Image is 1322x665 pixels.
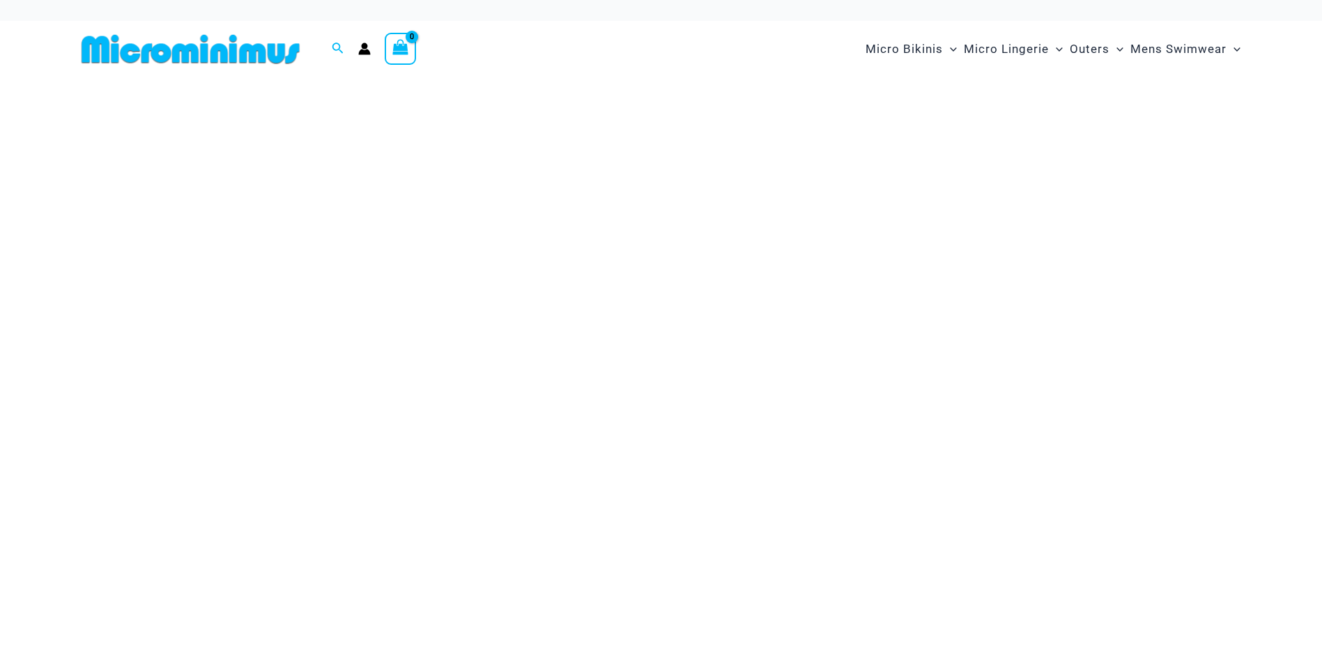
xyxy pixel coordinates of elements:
a: OutersMenu ToggleMenu Toggle [1066,28,1127,70]
a: Micro BikinisMenu ToggleMenu Toggle [862,28,960,70]
span: Micro Lingerie [964,31,1049,67]
span: Menu Toggle [943,31,957,67]
span: Mens Swimwear [1130,31,1227,67]
nav: Site Navigation [860,26,1247,72]
span: Menu Toggle [1227,31,1240,67]
span: Micro Bikinis [866,31,943,67]
a: Account icon link [358,43,371,55]
img: MM SHOP LOGO FLAT [76,33,305,65]
span: Outers [1070,31,1109,67]
a: Search icon link [332,40,344,58]
a: Micro LingerieMenu ToggleMenu Toggle [960,28,1066,70]
span: Menu Toggle [1049,31,1063,67]
span: Menu Toggle [1109,31,1123,67]
a: View Shopping Cart, empty [385,33,417,65]
a: Mens SwimwearMenu ToggleMenu Toggle [1127,28,1244,70]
